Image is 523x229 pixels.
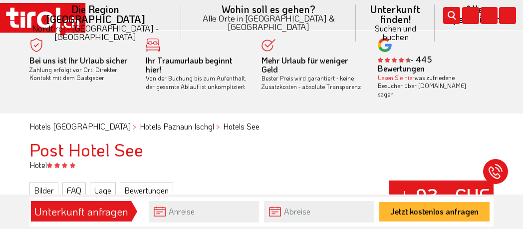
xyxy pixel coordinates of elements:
b: Mehr Urlaub für weniger Geld [261,55,348,74]
i: Karte öffnen [462,7,479,24]
small: Nordtirol - [GEOGRAPHIC_DATA] - [GEOGRAPHIC_DATA] [22,24,169,41]
i: Kontakt [499,7,516,24]
div: was zufriedene Besucher über [DOMAIN_NAME] sagen [378,73,479,98]
input: Anreise [149,201,259,222]
div: Hotel [22,159,501,170]
b: Bei uns ist Ihr Urlaub sicher [29,55,127,65]
input: Abreise [264,201,374,222]
button: Jetzt kostenlos anfragen [379,202,490,221]
div: Bester Preis wird garantiert - keine Zusatzkosten - absolute Transparenz [261,56,363,91]
a: Lesen Sie hier [378,73,415,81]
a: Bilder [29,182,58,198]
small: Suchen und buchen [368,24,423,41]
a: Hotels [GEOGRAPHIC_DATA] [29,121,131,131]
strong: 93 - CHF [416,182,490,206]
i: Fotogalerie [481,7,498,24]
div: Von der Buchung bis zum Aufenthalt, der gesamte Ablauf ist unkompliziert [146,56,247,91]
small: ab [396,186,411,205]
b: Ihr Traumurlaub beginnt hier! [146,55,232,74]
a: Bewertungen [120,182,173,198]
h1: Post Hotel See [29,139,494,159]
a: Hotels Paznaun Ischgl [140,121,214,131]
div: Zahlung erfolgt vor Ort. Direkter Kontakt mit dem Gastgeber [29,56,131,82]
a: Hotels See [223,121,260,131]
div: Unterkunft anfragen [34,203,128,220]
a: FAQ [62,182,86,198]
small: Alle Orte in [GEOGRAPHIC_DATA] & [GEOGRAPHIC_DATA] [193,14,344,31]
a: Lage [90,182,116,198]
b: - 445 Bewertungen [378,54,432,73]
